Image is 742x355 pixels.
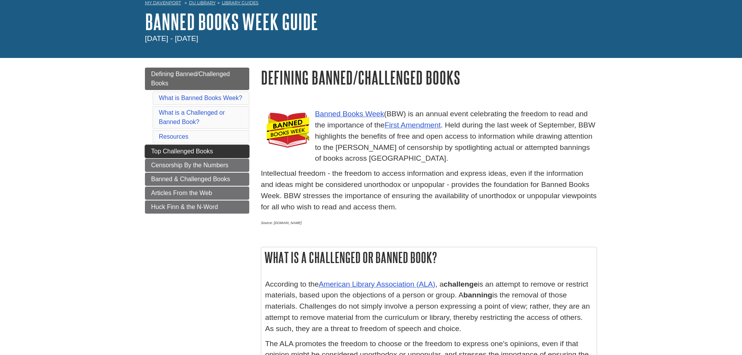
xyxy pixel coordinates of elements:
a: Top Challenged Books [145,145,249,158]
a: Articles From the Web [145,187,249,200]
a: American Library Association (ALA) [319,280,436,288]
strong: challenge [444,280,478,288]
a: Resources [159,133,188,140]
img: Banned Books Week [267,110,309,148]
a: Banned & Challenged Books [145,173,249,186]
span: Censorship By the Numbers [151,162,228,168]
a: Censorship By the Numbers [145,159,249,172]
h1: Defining Banned/Challenged Books [261,68,597,87]
span: Banned & Challenged Books [151,176,230,182]
strong: banning [463,291,492,299]
h2: What is a Challenged or Banned Book? [261,247,597,268]
span: Top Challenged Books [151,148,213,155]
p: According to the , a is an attempt to remove or restrict materials, based upon the objections of ... [265,279,593,335]
em: Source: [DOMAIN_NAME] [261,221,302,225]
a: What is Banned Books Week? [159,95,242,101]
span: Defining Banned/Challenged Books [151,71,230,87]
span: Huck Finn & the N-Word [151,204,218,210]
p: Intellectual freedom - the freedom to access information and express ideas, even if the informati... [261,168,597,212]
span: [DATE] - [DATE] [145,34,198,42]
p: (BBW) is an annual event celebrating the freedom to read and the importance of the . Held during ... [261,109,597,164]
a: Banned Books Week Guide [145,10,318,34]
a: First Amendment [385,121,441,129]
div: Guide Page Menu [145,68,249,214]
a: What is a Challenged or Banned Book? [159,109,225,125]
span: Articles From the Web [151,190,212,196]
a: Defining Banned/Challenged Books [145,68,249,90]
a: Banned Books Week [315,110,384,118]
a: Huck Finn & the N-Word [145,200,249,214]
